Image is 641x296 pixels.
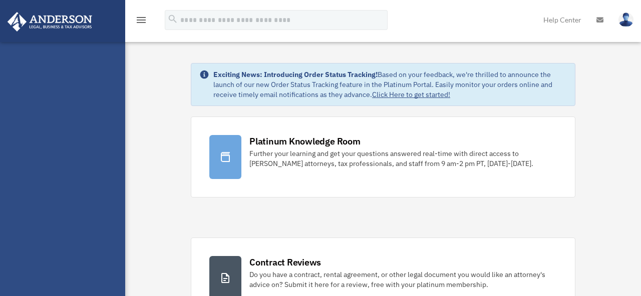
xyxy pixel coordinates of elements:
a: Platinum Knowledge Room Further your learning and get your questions answered real-time with dire... [191,116,575,197]
i: search [167,13,178,24]
a: menu [135,17,147,26]
a: Click Here to get started! [372,90,450,99]
i: menu [135,14,147,26]
strong: Exciting News: Introducing Order Status Tracking! [213,70,378,79]
div: Do you have a contract, rental agreement, or other legal document you would like an attorney's ad... [249,269,557,289]
img: User Pic [618,12,633,27]
div: Based on your feedback, we're thrilled to announce the launch of our new Order Status Tracking fe... [213,69,567,99]
div: Platinum Knowledge Room [249,135,361,147]
div: Contract Reviews [249,256,321,268]
img: Anderson Advisors Platinum Portal [5,12,95,31]
div: Further your learning and get your questions answered real-time with direct access to [PERSON_NAM... [249,148,557,168]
